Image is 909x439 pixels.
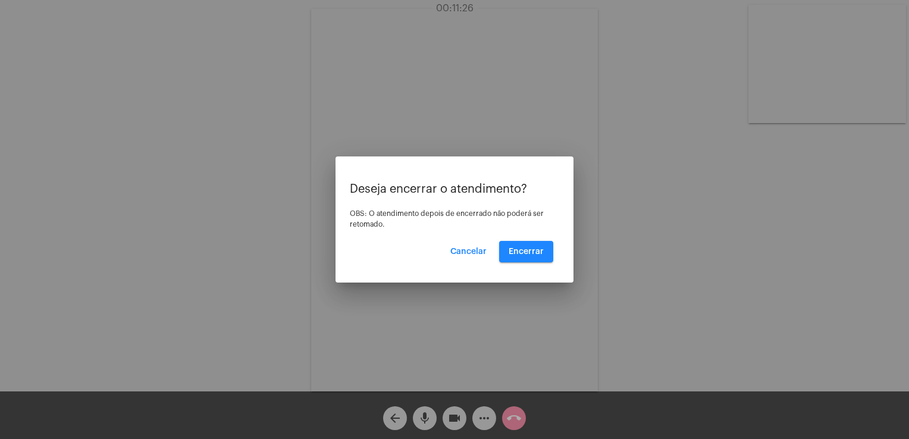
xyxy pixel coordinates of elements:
[350,183,559,196] p: Deseja encerrar o atendimento?
[441,241,496,262] button: Cancelar
[350,210,544,228] span: OBS: O atendimento depois de encerrado não poderá ser retomado.
[509,247,544,256] span: Encerrar
[499,241,553,262] button: Encerrar
[450,247,487,256] span: Cancelar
